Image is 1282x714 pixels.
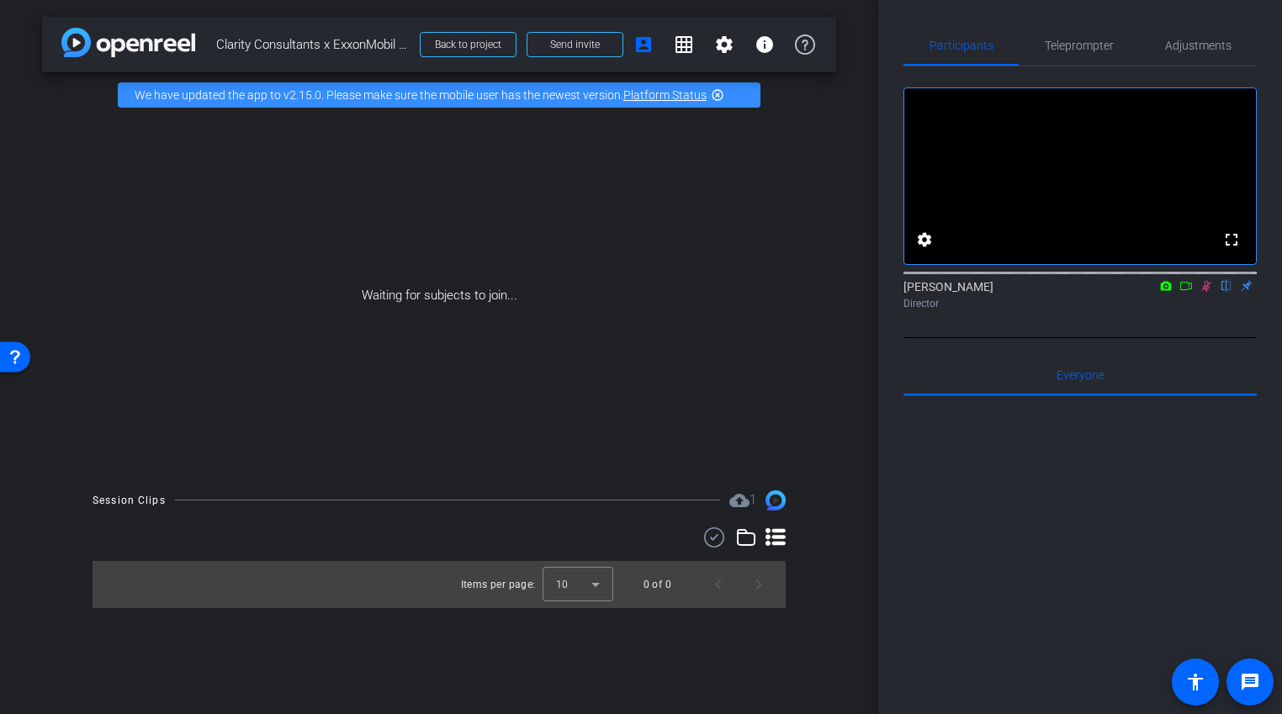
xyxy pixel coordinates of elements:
[765,490,786,510] img: Session clips
[644,576,671,593] div: 0 of 0
[633,34,654,55] mat-icon: account_box
[216,28,410,61] span: Clarity Consultants x ExxonMobil -- Managed Learning Services **Written Case Study Only** - [PERS...
[1057,369,1105,381] span: Everyone
[118,82,760,108] div: We have updated the app to v2.15.0. Please make sure the mobile user has the newest version.
[1221,230,1242,250] mat-icon: fullscreen
[550,38,600,51] span: Send invite
[698,564,739,605] button: Previous page
[714,34,734,55] mat-icon: settings
[674,34,694,55] mat-icon: grid_on
[1216,278,1237,293] mat-icon: flip
[750,492,756,507] span: 1
[1165,40,1232,51] span: Adjustments
[903,296,1257,311] div: Director
[1185,672,1205,692] mat-icon: accessibility
[930,40,993,51] span: Participants
[729,490,750,510] mat-icon: cloud_upload
[1045,40,1114,51] span: Teleprompter
[903,278,1257,311] div: [PERSON_NAME]
[461,576,536,593] div: Items per page:
[61,28,195,57] img: app-logo
[527,32,623,57] button: Send invite
[729,490,756,510] span: Destinations for your clips
[914,230,935,250] mat-icon: settings
[42,118,836,473] div: Waiting for subjects to join...
[435,39,501,50] span: Back to project
[1240,672,1260,692] mat-icon: message
[420,32,517,57] button: Back to project
[623,88,707,102] a: Platform Status
[755,34,775,55] mat-icon: info
[711,88,724,102] mat-icon: highlight_off
[739,564,779,605] button: Next page
[93,492,166,509] div: Session Clips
